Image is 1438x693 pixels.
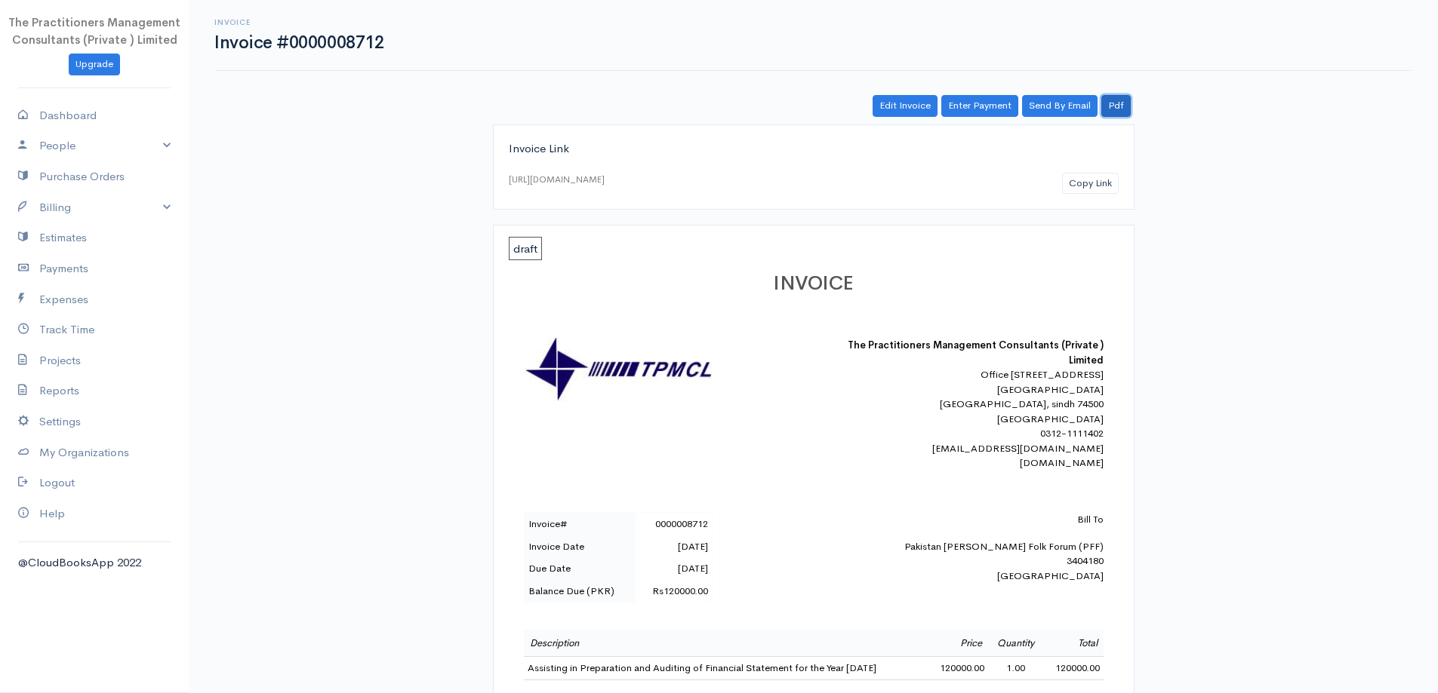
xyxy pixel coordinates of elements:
[988,630,1044,657] td: Quantity
[524,557,636,580] td: Due Date
[524,630,929,657] td: Description
[1044,657,1104,680] td: 120000.00
[636,557,712,580] td: [DATE]
[988,657,1044,680] td: 1.00
[509,140,1119,158] div: Invoice Link
[524,535,636,558] td: Invoice Date
[524,513,636,535] td: Invoice#
[1022,95,1098,117] a: Send By Email
[8,15,180,47] span: The Practitioners Management Consultants (Private ) Limited
[848,339,1104,366] b: The Practitioners Management Consultants (Private ) Limited
[214,18,383,26] h6: Invoice
[636,535,712,558] td: [DATE]
[941,95,1018,117] a: Enter Payment
[1044,630,1104,657] td: Total
[1062,173,1119,195] button: Copy Link
[18,554,171,572] div: @CloudBooksApp 2022
[524,338,713,402] img: logo-30862.jpg
[929,657,989,680] td: 120000.00
[1101,95,1131,117] a: Pdf
[839,367,1104,471] div: Office [STREET_ADDRESS] [GEOGRAPHIC_DATA] [GEOGRAPHIC_DATA], sindh 74500 [GEOGRAPHIC_DATA] 0312-1...
[69,54,120,75] a: Upgrade
[524,273,1104,295] h1: INVOICE
[524,580,636,603] td: Balance Due (PKR)
[636,580,712,603] td: Rs120000.00
[873,95,938,117] a: Edit Invoice
[509,237,542,260] span: draft
[929,630,989,657] td: Price
[636,513,712,535] td: 0000008712
[524,657,929,680] td: Assisting in Preparation and Auditing of Financial Statement for the Year [DATE]
[839,512,1104,527] p: Bill To
[214,33,383,52] h1: Invoice #0000008712
[509,173,605,186] div: [URL][DOMAIN_NAME]
[839,512,1104,583] div: Pakistan [PERSON_NAME] Folk Forum (PFF) 3404180 [GEOGRAPHIC_DATA]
